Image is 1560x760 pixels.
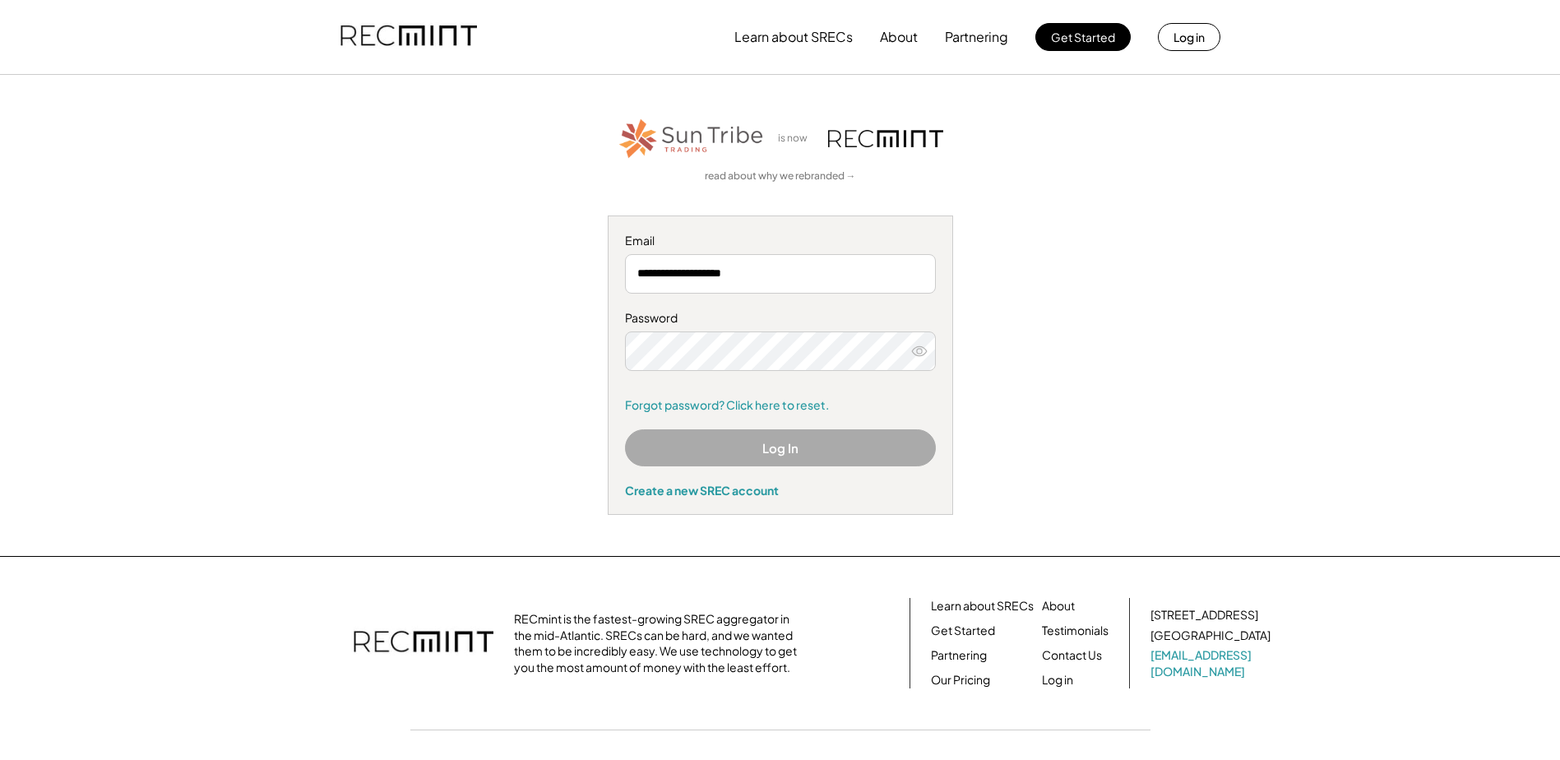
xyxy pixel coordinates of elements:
button: Get Started [1035,23,1131,51]
div: [GEOGRAPHIC_DATA] [1150,628,1271,644]
a: About [1042,598,1075,614]
a: Testimonials [1042,623,1109,639]
button: Log In [625,429,936,466]
img: recmint-logotype%403x.png [828,130,943,147]
div: RECmint is the fastest-growing SREC aggregator in the mid-Atlantic. SRECs can be hard, and we wan... [514,611,806,675]
a: Forgot password? Click here to reset. [625,397,936,414]
button: Log in [1158,23,1220,51]
div: [STREET_ADDRESS] [1150,607,1258,623]
a: Log in [1042,672,1073,688]
a: Our Pricing [931,672,990,688]
button: Learn about SRECs [734,21,853,53]
a: Contact Us [1042,647,1102,664]
button: Partnering [945,21,1008,53]
div: Create a new SREC account [625,483,936,498]
div: Email [625,233,936,249]
button: About [880,21,918,53]
div: is now [774,132,820,146]
a: Learn about SRECs [931,598,1034,614]
img: recmint-logotype%403x.png [354,614,493,672]
div: Password [625,310,936,327]
a: Partnering [931,647,987,664]
a: Get Started [931,623,995,639]
img: recmint-logotype%403x.png [340,9,477,65]
a: read about why we rebranded → [705,169,856,183]
img: STT_Horizontal_Logo%2B-%2BColor.png [618,116,766,161]
a: [EMAIL_ADDRESS][DOMAIN_NAME] [1150,647,1274,679]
